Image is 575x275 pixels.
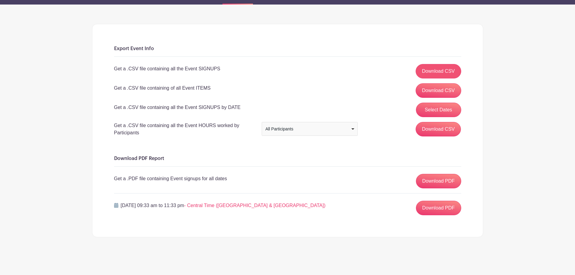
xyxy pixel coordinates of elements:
p: Get a .PDF file containing Event signups for all dates [114,175,227,182]
a: Download PDF [416,174,461,188]
a: Download CSV [416,64,461,78]
h6: Export Event Info [114,46,461,52]
a: Download CSV [416,83,461,98]
p: Get a .CSV file containing all the Event HOURS worked by Participants [114,122,254,136]
p: Get a .CSV file containing of all Event ITEMS [114,85,211,92]
input: Download CSV [416,122,461,136]
p: Get a .CSV file containing all the Event SIGNUPS [114,65,220,72]
button: Select Dates [416,103,461,117]
h6: Download PDF Report [114,156,461,161]
p: [DATE] 09:33 am to 11:33 pm [121,202,326,209]
span: - Central Time ([GEOGRAPHIC_DATA] & [GEOGRAPHIC_DATA]) [184,203,325,208]
p: Get a .CSV file containing all the Event SIGNUPS by DATE [114,104,241,111]
div: All Participants [265,126,350,132]
a: Download PDF [416,201,461,215]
